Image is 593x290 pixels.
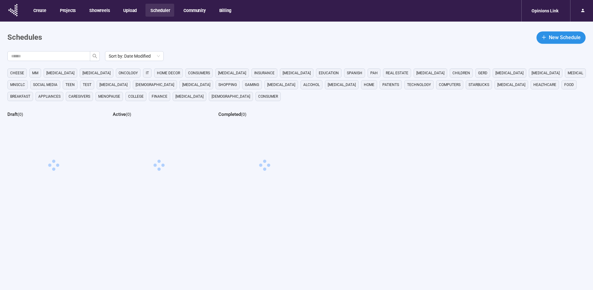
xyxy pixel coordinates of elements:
[28,4,51,17] button: Create
[532,70,560,76] span: [MEDICAL_DATA]
[119,70,138,76] span: oncology
[109,51,160,61] span: Sort by: Date Modified
[382,82,399,88] span: Patients
[416,70,444,76] span: [MEDICAL_DATA]
[10,82,25,88] span: mnsclc
[7,112,18,117] h2: Draft
[364,82,374,88] span: home
[214,4,236,17] button: Billing
[218,112,241,117] h2: Completed
[157,70,180,76] span: home decor
[136,82,174,88] span: [DEMOGRAPHIC_DATA]
[541,35,546,40] span: plus
[439,82,461,88] span: computers
[347,70,362,76] span: Spanish
[175,93,204,100] span: [MEDICAL_DATA]
[126,112,131,117] span: ( 0 )
[146,70,149,76] span: it
[32,70,38,76] span: MM
[179,4,210,17] button: Community
[82,70,111,76] span: [MEDICAL_DATA]
[92,54,97,59] span: search
[188,70,210,76] span: consumers
[218,70,246,76] span: [MEDICAL_DATA]
[10,70,24,76] span: cheese
[452,70,470,76] span: children
[258,93,278,100] span: consumer
[99,82,128,88] span: [MEDICAL_DATA]
[7,32,42,43] h1: Schedules
[528,5,562,17] div: Opinions Link
[303,82,320,88] span: alcohol
[83,82,91,88] span: Test
[10,93,30,100] span: breakfast
[328,82,356,88] span: [MEDICAL_DATA]
[182,82,210,88] span: [MEDICAL_DATA]
[84,4,114,17] button: Showreels
[267,82,295,88] span: [MEDICAL_DATA]
[90,51,100,61] button: search
[370,70,378,76] span: PAH
[38,93,61,100] span: appliances
[549,34,581,41] span: New Schedule
[118,4,141,17] button: Upload
[568,70,583,76] span: medical
[564,82,574,88] span: Food
[65,82,75,88] span: Teen
[386,70,408,76] span: real estate
[18,112,23,117] span: ( 0 )
[241,112,246,117] span: ( 0 )
[98,93,120,100] span: menopause
[245,82,259,88] span: gaming
[254,70,275,76] span: Insurance
[319,70,339,76] span: education
[497,82,525,88] span: [MEDICAL_DATA]
[46,70,74,76] span: [MEDICAL_DATA]
[55,4,80,17] button: Projects
[533,82,556,88] span: healthcare
[536,31,586,44] button: plusNew Schedule
[478,70,487,76] span: GERD
[128,93,144,100] span: college
[283,70,311,76] span: [MEDICAL_DATA]
[152,93,167,100] span: finance
[212,93,250,100] span: [DEMOGRAPHIC_DATA]
[145,4,174,17] button: Scheduler
[218,82,237,88] span: shopping
[113,112,126,117] h2: Active
[495,70,524,76] span: [MEDICAL_DATA]
[407,82,431,88] span: technology
[469,82,489,88] span: starbucks
[69,93,90,100] span: caregivers
[33,82,57,88] span: social media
